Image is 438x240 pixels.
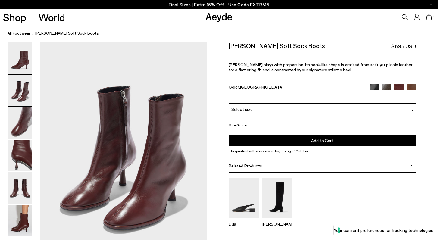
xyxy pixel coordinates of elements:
span: Add to Cart [311,138,333,143]
span: [PERSON_NAME] Soft Sock Boots [35,30,99,36]
label: Your consent preferences for tracking technologies [334,227,433,233]
span: 0 [432,16,435,19]
a: Shop [3,12,26,23]
span: Select size [231,106,253,112]
a: Dua Slingback Flats Dua [229,214,259,226]
a: Willa Suede Over-Knee Boots [PERSON_NAME] [262,214,292,226]
img: Dorothy Soft Sock Boots - Image 6 [8,205,32,236]
img: Willa Suede Over-Knee Boots [262,178,292,218]
p: This product will be restocked beginning of October. [229,148,416,154]
nav: breadcrumb [8,25,438,42]
a: Aeyde [205,10,233,23]
a: 0 [426,14,432,20]
img: Dua Slingback Flats [229,178,259,218]
a: World [38,12,65,23]
button: Your consent preferences for tracking technologies [334,225,433,235]
img: svg%3E [410,109,413,112]
p: Dua [229,221,259,226]
a: All Footwear [8,30,30,36]
p: Final Sizes | Extra 15% Off [169,1,270,8]
img: Dorothy Soft Sock Boots - Image 1 [8,42,32,74]
button: Size Guide [229,121,247,129]
img: Dorothy Soft Sock Boots - Image 2 [8,75,32,106]
p: [PERSON_NAME] plays with proportion. Its sock-like shape is crafted from soft yet pliable leather... [229,62,416,72]
img: Dorothy Soft Sock Boots - Image 5 [8,172,32,204]
div: Color: [229,84,364,91]
p: [PERSON_NAME] [262,221,292,226]
img: Dorothy Soft Sock Boots - Image 4 [8,140,32,171]
span: Related Products [229,163,262,168]
img: Dorothy Soft Sock Boots - Image 3 [8,107,32,139]
span: [GEOGRAPHIC_DATA] [240,84,283,89]
span: Navigate to /collections/ss25-final-sizes [228,2,269,7]
img: svg%3E [410,164,413,167]
span: $695 USD [391,42,416,50]
h2: [PERSON_NAME] Soft Sock Boots [229,42,325,49]
button: Add to Cart [229,135,416,146]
